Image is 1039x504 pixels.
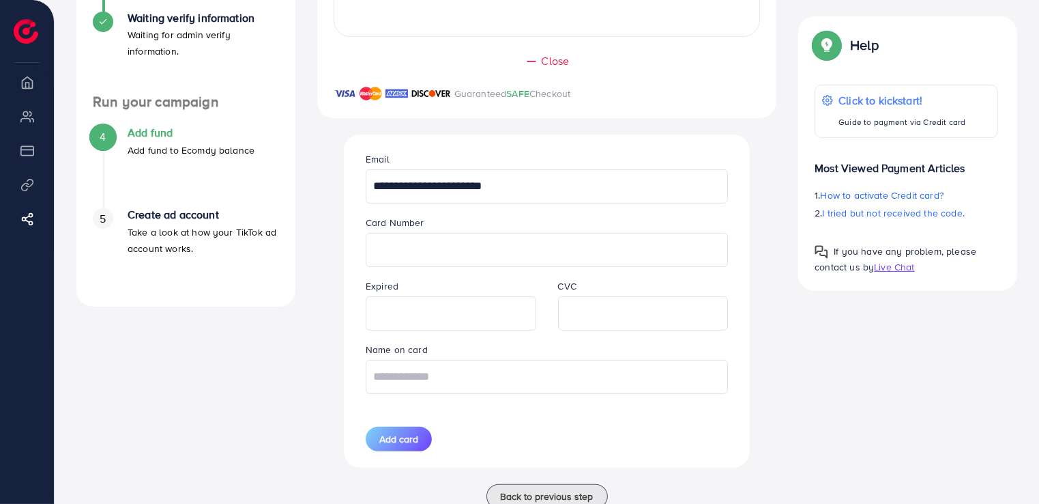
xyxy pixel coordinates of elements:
[334,85,356,102] img: brand
[454,85,571,102] p: Guaranteed Checkout
[366,427,432,451] button: Add card
[981,443,1029,494] iframe: Chat
[373,298,529,328] iframe: Secure expiration date input frame
[506,87,529,100] span: SAFE
[821,188,943,202] span: How to activate Credit card?
[76,208,295,290] li: Create ad account
[815,33,839,57] img: Popup guide
[128,27,279,59] p: Waiting for admin verify information.
[411,85,451,102] img: brand
[542,53,570,69] span: Close
[815,245,828,259] img: Popup guide
[366,343,428,356] label: Name on card
[850,37,879,53] p: Help
[128,126,254,139] h4: Add fund
[366,152,390,166] label: Email
[366,216,424,229] label: Card Number
[100,129,106,145] span: 4
[838,92,965,109] p: Click to kickstart!
[100,211,106,227] span: 5
[128,12,279,25] h4: Waiting verify information
[815,187,998,204] p: 1.
[815,244,976,274] span: If you have any problem, please contact us by
[823,206,965,220] span: I tried but not received the code.
[360,85,382,102] img: brand
[838,114,965,130] p: Guide to payment via Credit card
[874,260,914,274] span: Live Chat
[76,12,295,94] li: Waiting verify information
[815,149,998,176] p: Most Viewed Payment Articles
[76,94,295,111] h4: Run your campaign
[815,205,998,221] p: 2.
[128,142,254,158] p: Add fund to Ecomdy balance
[501,490,594,503] span: Back to previous step
[373,235,720,265] iframe: Secure card number input frame
[566,298,721,328] iframe: Secure CVC input frame
[385,85,408,102] img: brand
[558,279,576,293] label: CVC
[14,19,38,44] img: logo
[366,279,398,293] label: Expired
[128,224,279,257] p: Take a look at how your TikTok ad account works.
[76,126,295,208] li: Add fund
[128,208,279,221] h4: Create ad account
[379,432,418,446] span: Add card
